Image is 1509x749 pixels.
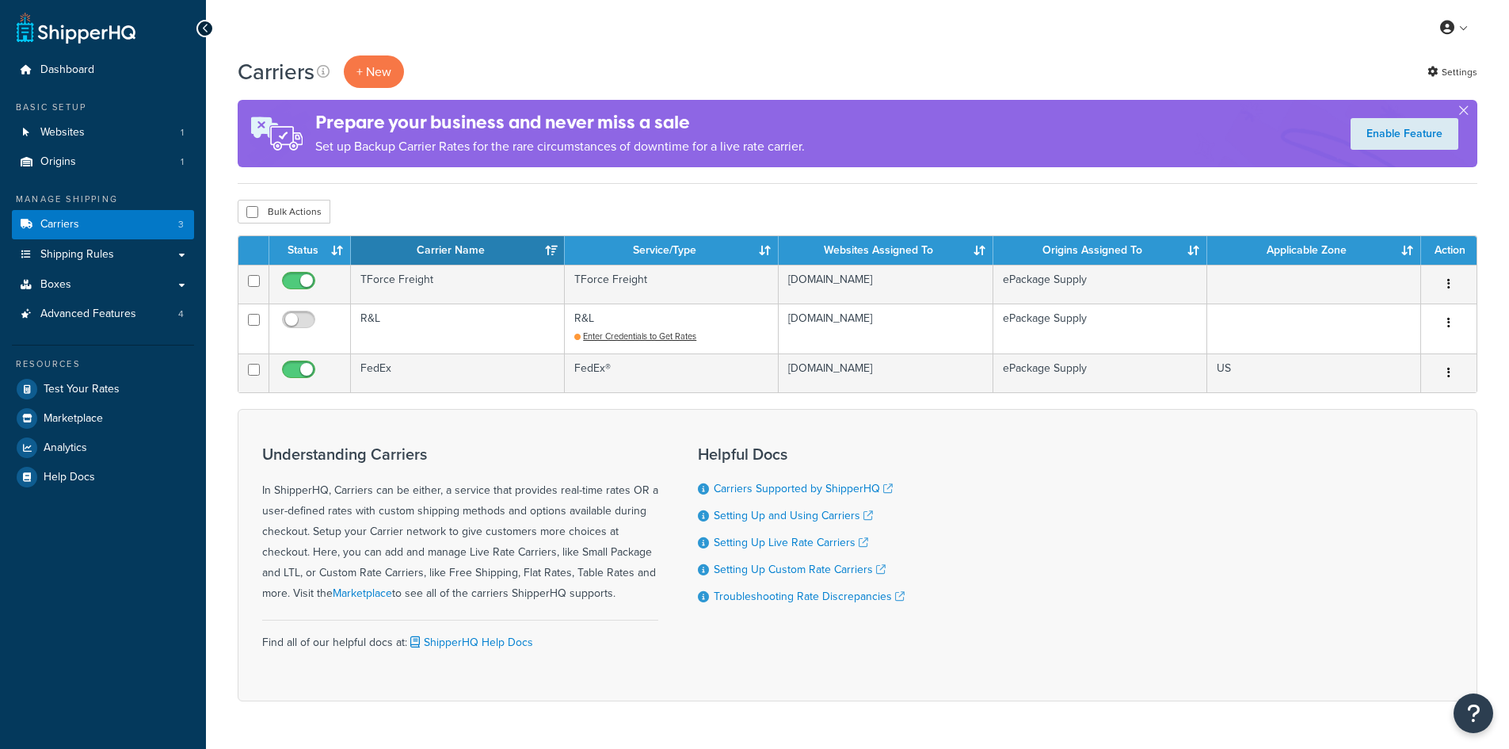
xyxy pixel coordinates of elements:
button: + New [344,55,404,88]
li: Websites [12,118,194,147]
a: Setting Up and Using Carriers [714,507,873,524]
span: Help Docs [44,471,95,484]
td: ePackage Supply [993,353,1207,392]
span: 1 [181,126,184,139]
li: Origins [12,147,194,177]
span: Test Your Rates [44,383,120,396]
p: Set up Backup Carrier Rates for the rare circumstances of downtime for a live rate carrier. [315,136,805,158]
a: Advanced Features 4 [12,300,194,329]
th: Origins Assigned To: activate to sort column ascending [993,236,1207,265]
a: Enable Feature [1351,118,1458,150]
h3: Understanding Carriers [262,445,658,463]
div: Find all of our helpful docs at: [262,620,658,653]
td: R&L [351,304,565,353]
li: Carriers [12,210,194,239]
td: FedEx [351,353,565,392]
a: Boxes [12,270,194,300]
a: Analytics [12,434,194,462]
a: Carriers Supported by ShipperHQ [714,480,893,497]
a: Enter Credentials to Get Rates [574,330,696,342]
span: Websites [40,126,85,139]
li: Advanced Features [12,300,194,329]
span: 3 [178,218,184,231]
a: Setting Up Custom Rate Carriers [714,561,886,578]
th: Websites Assigned To: activate to sort column ascending [779,236,993,265]
span: 1 [181,155,184,169]
a: Troubleshooting Rate Discrepancies [714,588,905,605]
a: Carriers 3 [12,210,194,239]
img: ad-rules-rateshop-fe6ec290ccb7230408bd80ed9643f0289d75e0ffd9eb532fc0e269fcd187b520.png [238,100,315,167]
span: Enter Credentials to Get Rates [583,330,696,342]
h4: Prepare your business and never miss a sale [315,109,805,136]
a: ShipperHQ Home [17,12,135,44]
a: Test Your Rates [12,375,194,403]
th: Status: activate to sort column ascending [269,236,351,265]
a: Shipping Rules [12,240,194,269]
a: Settings [1427,61,1477,83]
td: FedEx® [565,353,779,392]
a: Help Docs [12,463,194,491]
span: Shipping Rules [40,248,114,262]
td: [DOMAIN_NAME] [779,304,993,353]
span: Origins [40,155,76,169]
th: Service/Type: activate to sort column ascending [565,236,779,265]
td: [DOMAIN_NAME] [779,265,993,304]
a: Setting Up Live Rate Carriers [714,534,868,551]
th: Carrier Name: activate to sort column ascending [351,236,565,265]
a: Marketplace [333,585,392,602]
td: US [1207,353,1421,392]
td: R&L [565,304,779,353]
h3: Helpful Docs [698,445,905,463]
th: Action [1421,236,1477,265]
a: Marketplace [12,404,194,433]
span: Marketplace [44,412,103,426]
span: Dashboard [40,63,94,77]
span: Analytics [44,441,87,455]
a: ShipperHQ Help Docs [407,634,533,651]
button: Open Resource Center [1454,694,1493,733]
td: TForce Freight [351,265,565,304]
td: ePackage Supply [993,304,1207,353]
td: [DOMAIN_NAME] [779,353,993,392]
td: ePackage Supply [993,265,1207,304]
div: Resources [12,357,194,371]
span: 4 [178,308,184,321]
div: In ShipperHQ, Carriers can be either, a service that provides real-time rates OR a user-defined r... [262,445,658,604]
a: Dashboard [12,55,194,85]
h1: Carriers [238,56,314,87]
td: TForce Freight [565,265,779,304]
div: Manage Shipping [12,193,194,206]
span: Advanced Features [40,308,136,321]
th: Applicable Zone: activate to sort column ascending [1207,236,1421,265]
span: Boxes [40,278,71,292]
button: Bulk Actions [238,200,330,224]
span: Carriers [40,218,79,231]
a: Origins 1 [12,147,194,177]
a: Websites 1 [12,118,194,147]
div: Basic Setup [12,101,194,114]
